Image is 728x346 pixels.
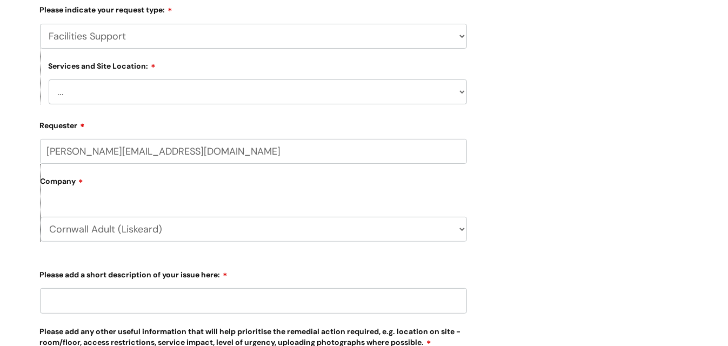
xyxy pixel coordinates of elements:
[40,139,467,164] input: Email
[41,173,467,197] label: Company
[49,60,156,71] label: Services and Site Location:
[40,267,467,280] label: Please add a short description of your issue here:
[40,2,467,15] label: Please indicate your request type:
[40,117,467,130] label: Requester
